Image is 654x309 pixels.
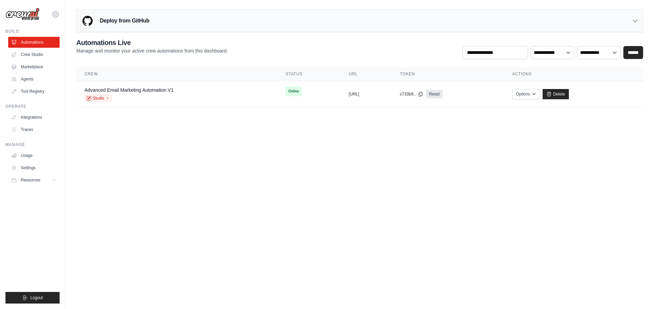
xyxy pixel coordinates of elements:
img: Logo [5,8,40,21]
div: Operate [5,104,60,109]
a: Traces [8,124,60,135]
div: Build [5,29,60,34]
button: Options [512,89,540,99]
span: Logout [30,295,43,300]
a: Agents [8,74,60,85]
h2: Automations Live [76,38,228,47]
a: Automations [8,37,60,48]
th: Status [277,67,340,81]
button: c733b9... [400,91,423,97]
th: Crew [76,67,277,81]
span: Resources [21,177,40,183]
a: Advanced Email Marketing Automation V1 [84,87,173,93]
a: Studio [84,95,112,102]
div: Manage [5,142,60,147]
a: Reset [426,90,442,98]
a: Integrations [8,112,60,123]
p: Manage and monitor your active crew automations from this dashboard. [76,47,228,54]
button: Logout [5,292,60,304]
span: Online [285,87,301,96]
a: Marketplace [8,61,60,72]
a: Usage [8,150,60,161]
button: Resources [8,175,60,186]
a: Delete [543,89,569,99]
img: GitHub Logo [81,14,94,28]
h3: Deploy from GitHub [100,17,149,25]
th: Token [392,67,504,81]
a: Settings [8,162,60,173]
th: URL [341,67,392,81]
a: Crew Studio [8,49,60,60]
th: Actions [504,67,643,81]
a: Tool Registry [8,86,60,97]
